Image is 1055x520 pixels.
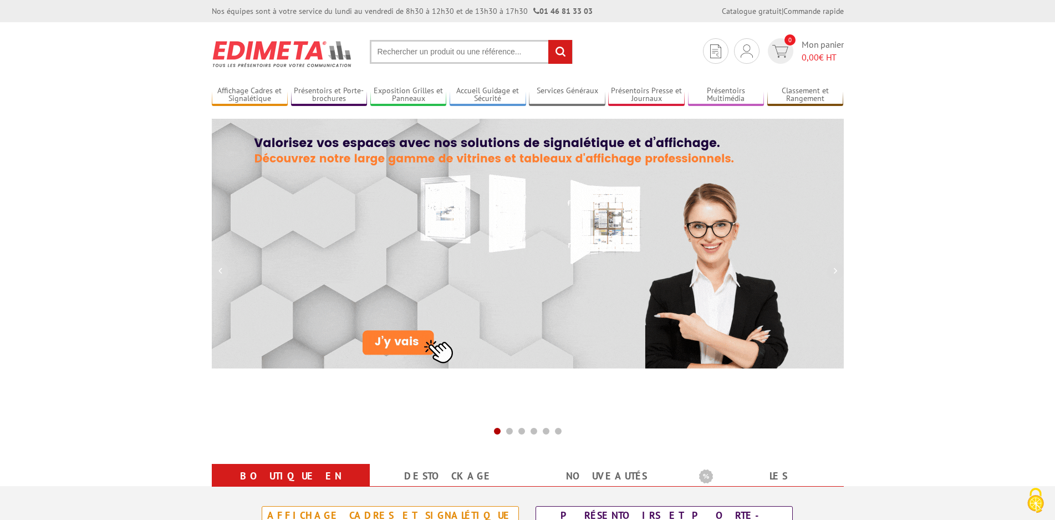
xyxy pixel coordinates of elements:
b: Les promotions [699,466,838,488]
button: Cookies (fenêtre modale) [1016,482,1055,520]
a: Commande rapide [783,6,844,16]
div: | [722,6,844,17]
a: Présentoirs Multimédia [688,86,765,104]
input: Rechercher un produit ou une référence... [370,40,573,64]
img: devis rapide [741,44,753,58]
span: Mon panier [802,38,844,64]
a: devis rapide 0 Mon panier 0,00€ HT [765,38,844,64]
a: Classement et Rangement [767,86,844,104]
span: 0,00 [802,52,819,63]
img: Cookies (fenêtre modale) [1022,487,1049,514]
span: 0 [784,34,796,46]
div: Nos équipes sont à votre service du lundi au vendredi de 8h30 à 12h30 et de 13h30 à 17h30 [212,6,593,17]
a: Services Généraux [529,86,605,104]
a: Affichage Cadres et Signalétique [212,86,288,104]
a: Catalogue gratuit [722,6,782,16]
input: rechercher [548,40,572,64]
img: Présentoir, panneau, stand - Edimeta - PLV, affichage, mobilier bureau, entreprise [212,33,353,74]
a: Exposition Grilles et Panneaux [370,86,447,104]
a: nouveautés [541,466,672,486]
a: Accueil Guidage et Sécurité [450,86,526,104]
a: Boutique en ligne [225,466,356,506]
img: devis rapide [710,44,721,58]
a: Présentoirs Presse et Journaux [608,86,685,104]
span: € HT [802,51,844,64]
strong: 01 46 81 33 03 [533,6,593,16]
a: Les promotions [699,466,830,506]
a: Destockage [383,466,514,486]
a: Présentoirs et Porte-brochures [291,86,368,104]
img: devis rapide [772,45,788,58]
